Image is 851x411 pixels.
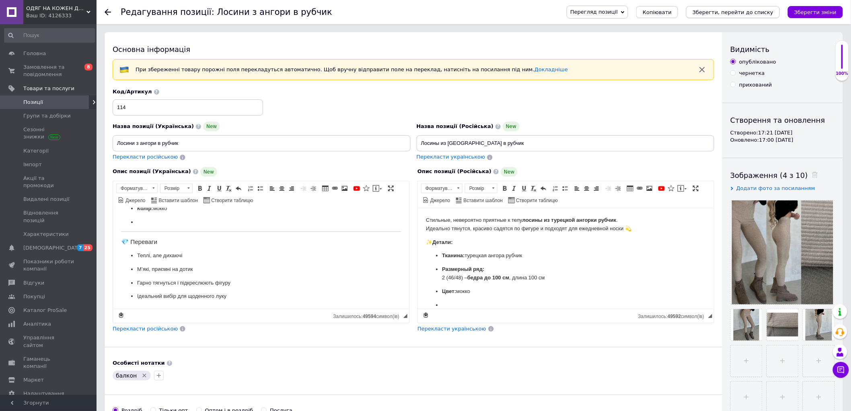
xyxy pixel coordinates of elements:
[277,184,286,193] a: По центру
[23,307,67,314] span: Каталог ProSale
[417,154,485,160] span: Перекласти українською
[113,208,409,309] iframe: Редактор, F36DF46E-85F4-4AC4-8FC4-40F6CD3BF2AF
[23,50,46,57] span: Головна
[429,197,450,204] span: Джерело
[592,184,601,193] a: По правому краю
[372,184,383,193] a: Вставити повідомлення
[256,184,265,193] a: Вставити/видалити маркований список
[121,7,332,17] h1: Редагування позиції: Лосини з ангори в рубчик
[515,197,558,204] span: Створити таблицю
[739,58,776,66] div: опубліковано
[26,5,86,12] span: ОДЯГ НА КОЖЕН ДЕНЬ
[23,64,74,78] span: Замовлення та повідомлення
[362,184,371,193] a: Вставити іконку
[113,154,178,160] span: Перекласти російською
[730,44,835,54] div: Видимість
[23,390,64,397] span: Налаштування
[4,28,95,43] input: Пошук
[604,184,613,193] a: Зменшити відступ
[693,9,773,15] i: Зберегти, перейти до списку
[417,326,486,332] span: Перекласти українською
[691,184,700,193] a: Максимізувати
[23,258,74,273] span: Показники роботи компанії
[113,44,714,54] div: Основна інформація
[657,184,666,193] a: Додати відео з YouTube
[507,196,559,204] a: Створити таблицю
[551,184,560,193] a: Вставити/видалити нумерований список
[730,170,835,180] div: Зображення (4 з 10)
[739,81,772,89] div: прихований
[124,197,146,204] span: Джерело
[119,65,129,74] img: :flag-ua:
[141,372,148,379] svg: Видалити мітку
[23,231,69,238] span: Характеристики
[23,175,74,189] span: Акції та промокоди
[730,115,835,125] div: Створення та оновлення
[26,12,97,19] div: Ваш ID: 4126333
[24,79,272,88] p: мокко
[340,184,349,193] a: Зображення
[49,66,91,72] strong: бедра до 100 см
[203,122,220,131] span: New
[23,196,70,203] span: Видалені позиції
[23,355,74,370] span: Гаманець компанії
[117,196,147,204] a: Джерело
[160,184,185,193] span: Розмір
[268,184,277,193] a: По лівому краю
[573,184,582,193] a: По лівому краю
[23,334,74,349] span: Управління сайтом
[158,197,198,204] span: Вставити шаблон
[636,6,678,18] button: Копіювати
[465,184,489,193] span: Розмір
[561,184,569,193] a: Вставити/видалити маркований список
[160,184,193,193] a: Розмір
[113,135,411,151] input: Наприклад, H&M жіноча сукня зелена 38 розмір вечірня максі з блискітками
[14,31,35,37] strong: Детали:
[24,57,272,74] p: 2 (46/48) – , длина 100 см
[668,314,681,319] span: 49592
[794,9,837,15] i: Зберегти зміни
[8,30,288,37] h3: 💎 Переваги
[421,184,454,193] span: Форматування
[113,360,165,366] b: Особисті нотатки
[417,135,715,151] input: Наприклад, H&M жіноча сукня зелена 38 розмір вечірня максі з блискітками
[23,320,51,328] span: Аналітика
[24,44,47,50] strong: Тканина:
[105,9,111,15] div: Повернутися назад
[835,40,849,81] div: 100% Якість заповнення
[462,197,503,204] span: Вставити шаблон
[116,184,158,193] a: Форматування
[23,99,43,106] span: Позиції
[113,89,152,95] span: Код/Артикул
[23,279,44,287] span: Відгуки
[321,184,330,193] a: Таблиця
[421,184,462,193] a: Форматування
[833,362,849,378] button: Чат з покупцем
[667,184,676,193] a: Вставити іконку
[614,184,623,193] a: Збільшити відступ
[534,66,568,72] a: Докладніше
[836,71,849,76] div: 100%
[676,184,688,193] a: Вставити повідомлення
[136,66,568,72] span: При збереженні товару порожні поля перекладуться автоматично. Щоб вручну відправити поле на перек...
[570,9,618,15] span: Перегляд позиції
[643,9,672,15] span: Копіювати
[215,184,224,193] a: Підкреслений (Ctrl+U)
[24,43,272,52] p: турецкая ангора рубчик
[113,123,194,129] span: Назва позиції (Українська)
[117,311,125,320] a: Зробити резервну копію зараз
[8,8,288,25] p: Стильные, невероятно приятные к телу . Идеально тянутся, красиво садятся по фигуре и подходят для...
[635,184,644,193] a: Вставити/Редагувати посилання (Ctrl+L)
[309,184,318,193] a: Збільшити відступ
[23,112,71,120] span: Групи та добірки
[8,8,288,176] body: Редактор, F20FF6CA-451F-49F2-8555-5C0CD1BCF6C7
[210,197,253,204] span: Створити таблицю
[539,184,548,193] a: Повернути (Ctrl+Z)
[24,80,38,86] strong: Цвет:
[23,161,42,168] span: Імпорт
[529,184,538,193] a: Видалити форматування
[117,184,150,193] span: Форматування
[331,184,339,193] a: Вставити/Редагувати посилання (Ctrl+L)
[116,372,137,379] span: балкон
[503,122,520,131] span: New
